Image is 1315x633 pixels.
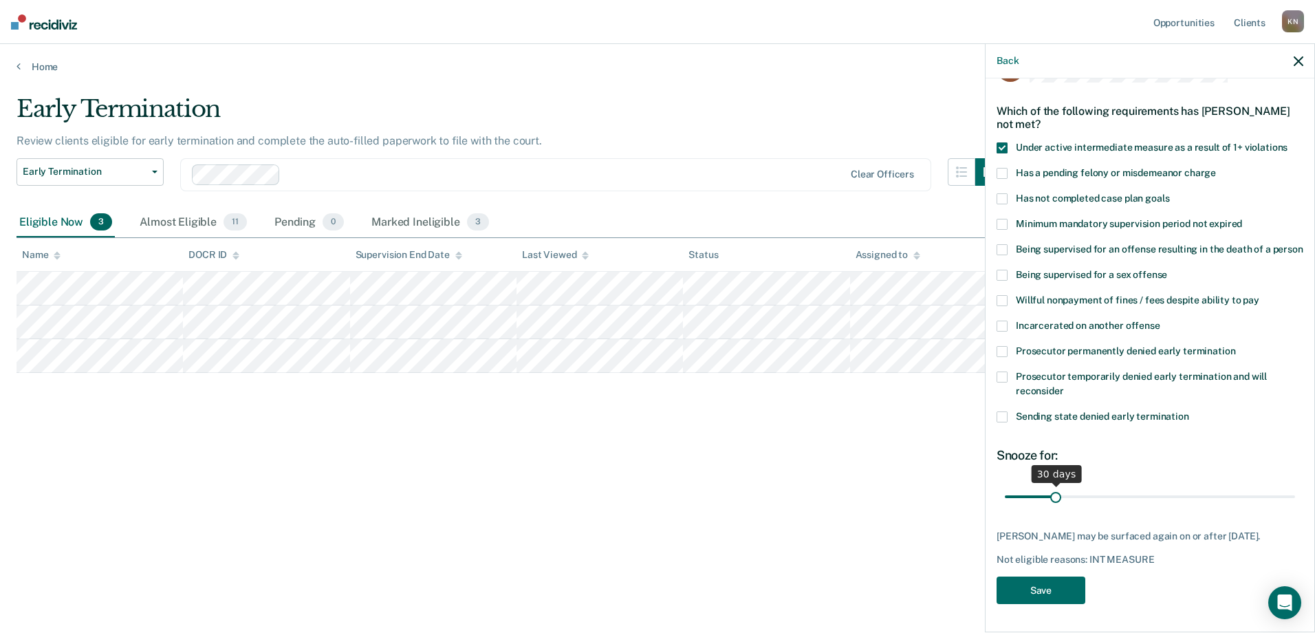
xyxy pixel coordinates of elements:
div: Open Intercom Messenger [1268,586,1301,619]
div: DOCR ID [188,249,239,261]
div: Eligible Now [17,208,115,238]
div: Snooze for: [997,448,1303,463]
span: Incarcerated on another offense [1016,320,1160,331]
div: 30 days [1032,465,1082,483]
div: Supervision End Date [356,249,462,261]
div: Clear officers [851,169,914,180]
span: Minimum mandatory supervision period not expired [1016,218,1242,229]
span: Prosecutor temporarily denied early termination and will reconsider [1016,371,1267,396]
div: Early Termination [17,95,1003,134]
div: Name [22,249,61,261]
p: Review clients eligible for early termination and complete the auto-filled paperwork to file with... [17,134,542,147]
span: Under active intermediate measure as a result of 1+ violations [1016,142,1287,153]
span: Being supervised for an offense resulting in the death of a person [1016,244,1303,255]
div: Status [688,249,718,261]
button: Back [997,55,1019,67]
div: Assigned to [856,249,920,261]
div: Last Viewed [522,249,589,261]
div: K N [1282,10,1304,32]
span: 0 [323,213,344,231]
span: Prosecutor permanently denied early termination [1016,345,1235,356]
div: Not eligible reasons: INT MEASURE [997,554,1303,566]
div: Pending [272,208,347,238]
span: Has not completed case plan goals [1016,193,1169,204]
a: Home [17,61,1298,73]
div: Which of the following requirements has [PERSON_NAME] not met? [997,94,1303,142]
span: Sending state denied early termination [1016,411,1189,422]
span: Early Termination [23,166,146,178]
button: Save [997,577,1085,605]
img: Recidiviz [11,14,77,30]
div: [PERSON_NAME] may be surfaced again on or after [DATE]. [997,530,1303,542]
span: 3 [467,213,489,231]
span: Willful nonpayment of fines / fees despite ability to pay [1016,294,1259,305]
span: Being supervised for a sex offense [1016,269,1167,280]
span: Has a pending felony or misdemeanor charge [1016,167,1216,178]
div: Almost Eligible [137,208,250,238]
span: 11 [224,213,247,231]
span: 3 [90,213,112,231]
div: Marked Ineligible [369,208,492,238]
